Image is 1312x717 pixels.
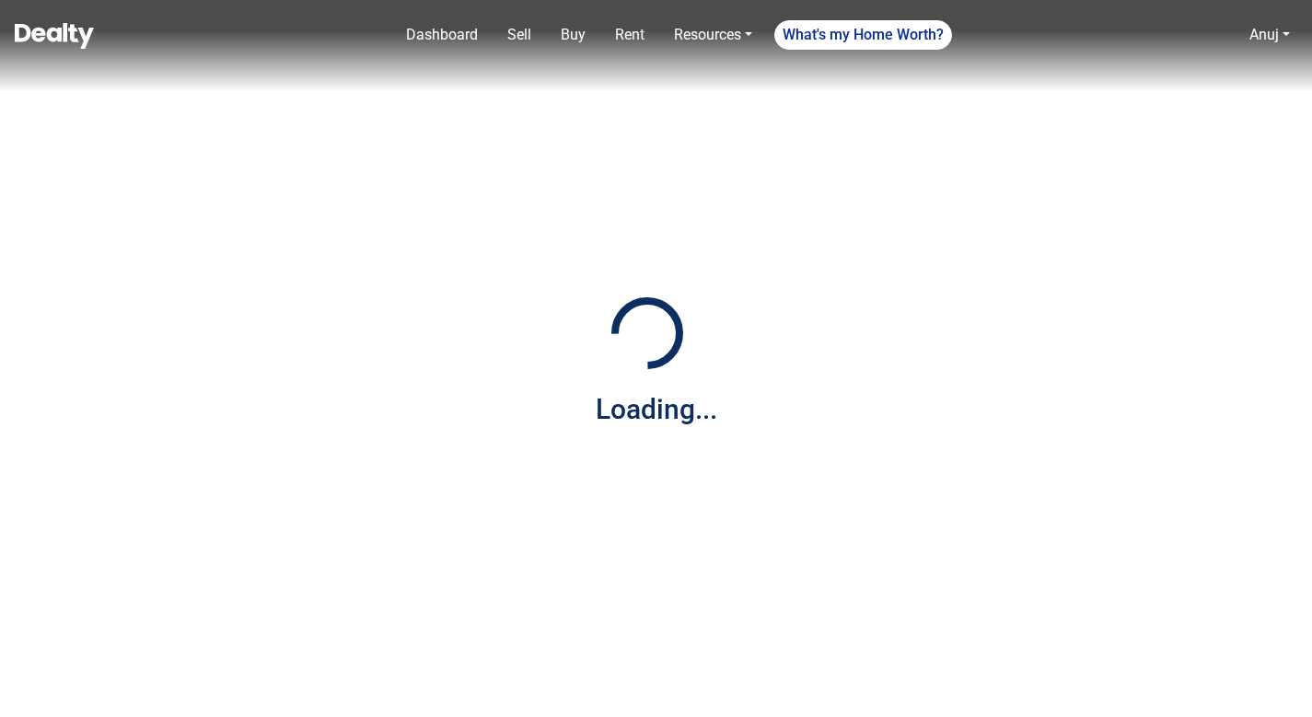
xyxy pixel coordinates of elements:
[1242,17,1297,53] a: Anuj
[15,23,94,49] img: Dealty - Buy, Sell & Rent Homes
[596,388,717,430] div: Loading...
[601,287,693,379] img: Loading
[1249,26,1279,43] a: Anuj
[608,17,652,53] a: Rent
[500,17,539,53] a: Sell
[9,662,64,717] iframe: BigID CMP Widget
[553,17,593,53] a: Buy
[399,17,485,53] a: Dashboard
[774,20,952,50] a: What's my Home Worth?
[667,17,760,53] a: Resources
